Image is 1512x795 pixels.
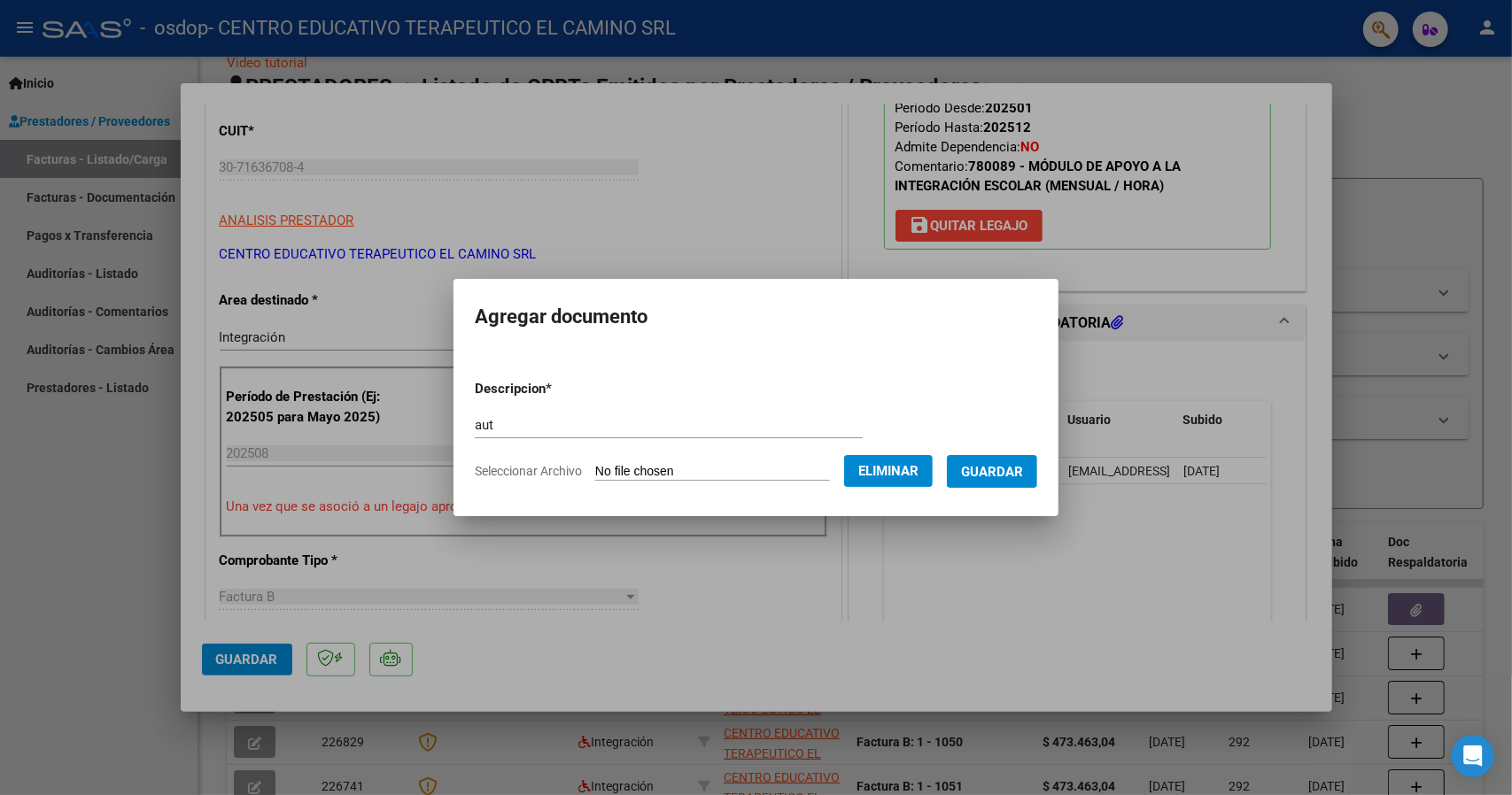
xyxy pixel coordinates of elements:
[475,464,582,478] span: Seleccionar Archivo
[844,455,933,487] button: Eliminar
[475,379,644,399] p: Descripcion
[475,300,1037,334] h2: Agregar documento
[947,455,1037,488] button: Guardar
[858,463,919,479] span: Eliminar
[961,464,1023,480] span: Guardar
[1452,735,1494,777] div: Open Intercom Messenger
